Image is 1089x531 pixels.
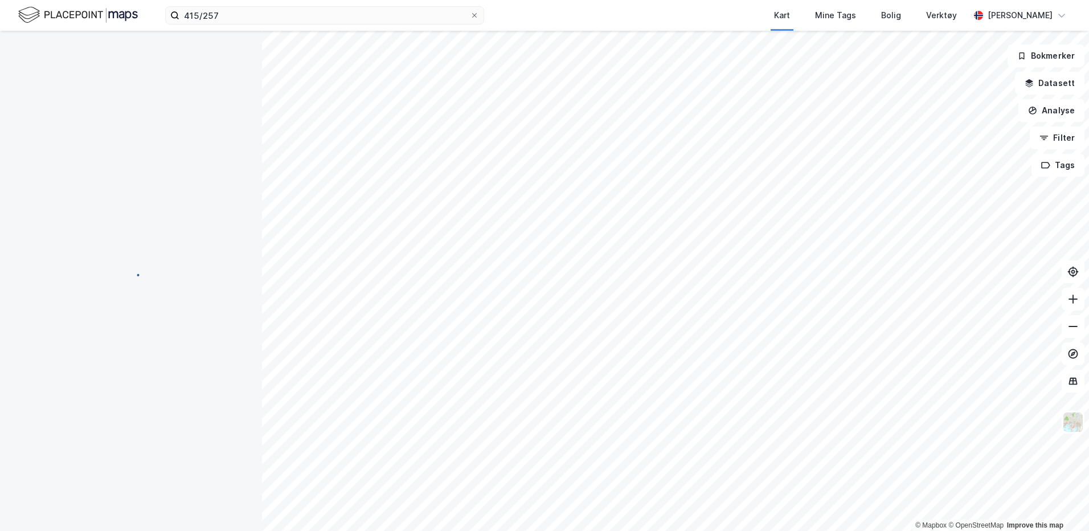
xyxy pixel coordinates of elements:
button: Datasett [1015,72,1084,95]
div: Kontrollprogram for chat [1032,476,1089,531]
img: spinner.a6d8c91a73a9ac5275cf975e30b51cfb.svg [122,265,140,283]
a: Improve this map [1007,521,1063,529]
img: logo.f888ab2527a4732fd821a326f86c7f29.svg [18,5,138,25]
div: Mine Tags [815,9,856,22]
div: Verktøy [926,9,957,22]
iframe: Chat Widget [1032,476,1089,531]
button: Bokmerker [1008,44,1084,67]
img: Z [1062,411,1084,433]
a: Mapbox [915,521,947,529]
button: Filter [1030,126,1084,149]
div: Kart [774,9,790,22]
div: Bolig [881,9,901,22]
button: Tags [1031,154,1084,177]
input: Søk på adresse, matrikkel, gårdeiere, leietakere eller personer [179,7,470,24]
button: Analyse [1018,99,1084,122]
a: OpenStreetMap [948,521,1004,529]
div: [PERSON_NAME] [988,9,1053,22]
